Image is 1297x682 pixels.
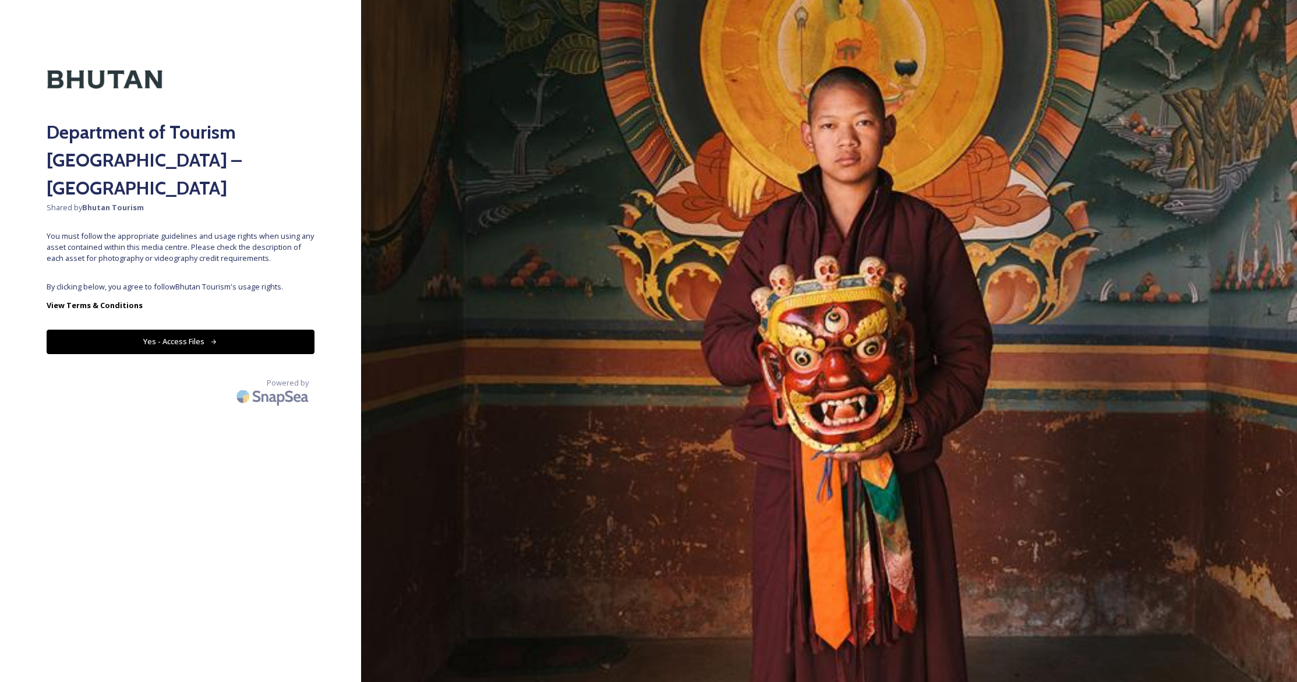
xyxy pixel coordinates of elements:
strong: Bhutan Tourism [82,202,144,213]
img: Kingdom-of-Bhutan-Logo.png [47,47,163,112]
strong: View Terms & Conditions [47,300,143,310]
span: By clicking below, you agree to follow Bhutan Tourism 's usage rights. [47,281,314,292]
h2: Department of Tourism [GEOGRAPHIC_DATA] – [GEOGRAPHIC_DATA] [47,118,314,202]
img: SnapSea Logo [233,383,314,410]
span: Shared by [47,202,314,213]
a: View Terms & Conditions [47,298,314,312]
span: Powered by [267,377,309,388]
span: You must follow the appropriate guidelines and usage rights when using any asset contained within... [47,231,314,264]
button: Yes - Access Files [47,330,314,354]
